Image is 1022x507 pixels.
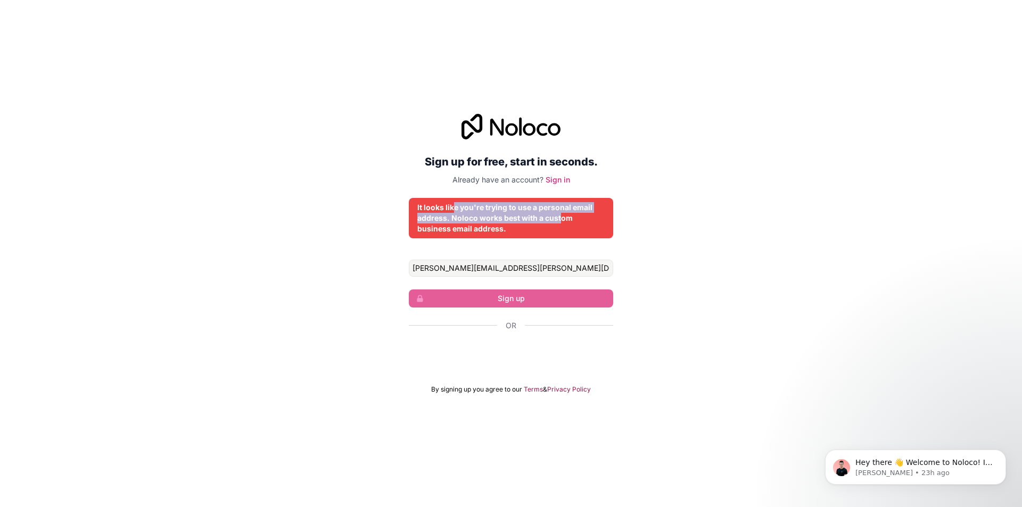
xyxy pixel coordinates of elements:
[403,343,619,366] iframe: Sign in with Google Button
[409,152,613,171] h2: Sign up for free, start in seconds.
[524,385,543,394] a: Terms
[417,202,605,234] div: It looks like you're trying to use a personal email address. Noloco works best with a custom busi...
[809,427,1022,502] iframe: Intercom notifications message
[409,260,613,277] input: Email address
[431,385,522,394] span: By signing up you agree to our
[409,289,613,307] button: Sign up
[546,175,570,184] a: Sign in
[547,385,591,394] a: Privacy Policy
[452,175,543,184] span: Already have an account?
[543,385,547,394] span: &
[506,320,516,331] span: Or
